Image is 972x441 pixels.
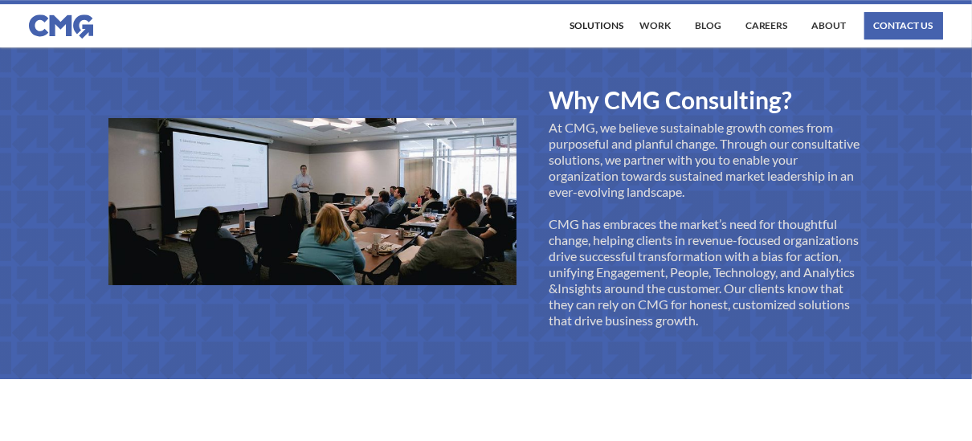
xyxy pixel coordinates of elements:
[549,71,792,120] a: Why CMG Consulting?
[549,120,864,329] p: At CMG, we believe sustainable growth comes from purposeful and planful change. Through our consu...
[874,21,933,31] div: contact us
[808,12,851,39] a: About
[635,12,675,39] a: work
[691,12,725,39] a: Blog
[570,21,623,31] div: Solutions
[108,118,517,285] img: Office window in Durham, NC with CMG logo
[29,14,93,39] img: CMG logo in blue.
[741,12,792,39] a: Careers
[549,88,792,112] h2: Why CMG Consulting?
